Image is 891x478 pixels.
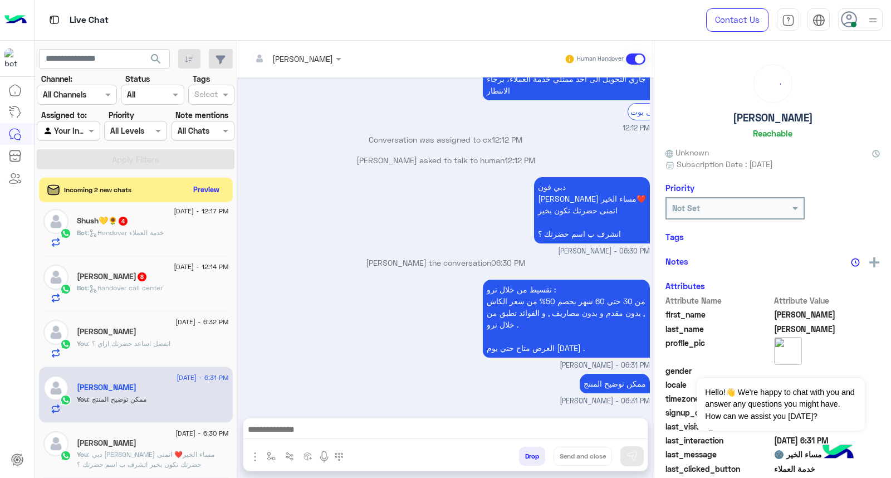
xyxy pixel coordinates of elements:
h6: Priority [665,183,694,193]
span: : Handover خدمة العملاء [87,228,164,237]
button: Drop [519,447,545,466]
span: last_name [665,323,772,335]
span: 06:30 PM [491,258,525,267]
span: 2025-08-18T15:31:19.7326715Z [774,435,880,446]
img: defaultAdmin.png [43,431,68,456]
span: اتفضل اساعد حضرتك ازاي ؟ [88,339,170,348]
button: Apply Filters [37,149,234,169]
h5: Shush💛🌻 [77,216,129,226]
p: 18/8/2025, 12:12 PM [483,69,650,100]
span: last_interaction [665,435,772,446]
span: You [77,395,88,403]
p: [PERSON_NAME] asked to talk to human [242,154,650,166]
span: You [77,339,88,348]
span: Incoming 2 new chats [64,185,131,195]
img: tab [47,13,61,27]
h6: Attributes [665,281,705,291]
p: [PERSON_NAME] the conversation [242,257,650,269]
span: locale [665,379,772,391]
img: create order [303,452,312,461]
span: [DATE] - 12:14 PM [174,262,228,272]
h6: Tags [665,232,880,242]
img: tab [782,14,795,27]
span: gender [665,365,772,377]
span: first_name [665,309,772,320]
p: 18/8/2025, 6:31 PM [483,280,650,358]
span: ممكن توضيح المنتج [88,395,146,403]
span: Bot [77,284,87,292]
button: create order [299,447,317,465]
img: make a call [335,452,344,461]
span: last_clicked_button [665,463,772,475]
img: defaultAdmin.png [43,320,68,345]
img: picture [774,337,802,365]
label: Channel: [41,73,72,85]
button: search [143,49,170,73]
span: مساء الخير 🌚 [774,448,880,460]
a: Contact Us [706,8,768,32]
span: Bot [77,228,87,237]
img: 1403182699927242 [4,48,25,69]
span: last_message [665,448,772,460]
div: الرجوع الى بوت [628,103,681,120]
img: WhatsApp [60,339,71,350]
span: signup_date [665,407,772,418]
h6: Reachable [753,128,792,138]
img: defaultAdmin.png [43,209,68,234]
img: WhatsApp [60,284,71,295]
span: profile_pic [665,337,772,363]
small: Human Handover [577,55,624,64]
img: WhatsApp [60,450,71,461]
span: [PERSON_NAME] - 06:31 PM [560,360,650,371]
span: Hello!👋 We're happy to chat with you and answer any questions you might have. How can we assist y... [697,378,864,431]
h5: Michel [77,438,136,448]
p: Conversation was assigned to cx [242,134,650,145]
button: Preview [189,182,224,198]
h5: Helmy Ahmed [77,327,136,336]
img: Trigger scenario [285,452,294,461]
div: loading... [757,67,789,100]
span: [DATE] - 6:31 PM [177,373,228,383]
span: 4 [119,217,128,226]
img: tab [812,14,825,27]
button: Send and close [554,447,612,466]
img: notes [851,258,860,267]
span: search [149,52,163,66]
img: select flow [267,452,276,461]
span: [DATE] - 6:30 PM [175,428,228,438]
span: : handover call center [87,284,163,292]
span: Hassan [774,309,880,320]
img: send message [626,451,638,462]
span: timezone [665,393,772,404]
div: Select [193,88,218,103]
p: Live Chat [70,13,109,28]
img: defaultAdmin.png [43,265,68,290]
img: defaultAdmin.png [43,375,68,401]
span: [DATE] - 12:17 PM [174,206,228,216]
img: WhatsApp [60,394,71,406]
img: send attachment [248,450,262,464]
span: [DATE] - 6:32 PM [175,317,228,327]
h5: [PERSON_NAME] [733,111,813,124]
img: send voice note [317,450,331,464]
span: 12:12 PM [492,135,522,144]
span: [PERSON_NAME] - 06:30 PM [558,246,650,257]
button: Trigger scenario [281,447,299,465]
span: دبي فون حبيبة هاني مساء الخير❤️ اتمنى حضرتك تكون بخير اتشرف ب اسم حضرتك ؟ [77,450,214,469]
span: [PERSON_NAME] - 06:31 PM [560,396,650,407]
button: select flow [262,447,281,465]
span: Unknown [665,147,709,158]
label: Note mentions [175,109,228,121]
span: Subscription Date : [DATE] [677,158,773,170]
label: Tags [193,73,210,85]
label: Assigned to: [41,109,87,121]
label: Priority [109,109,134,121]
span: خدمة العملاء [774,463,880,475]
p: 18/8/2025, 6:31 PM [580,374,650,393]
span: 12:12 PM [505,155,535,165]
h5: Hassan Mohamed [77,383,136,392]
h5: Mervat Medhat [77,272,148,281]
img: add [869,257,879,267]
img: hulul-logo.png [819,433,858,472]
img: profile [866,13,880,27]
